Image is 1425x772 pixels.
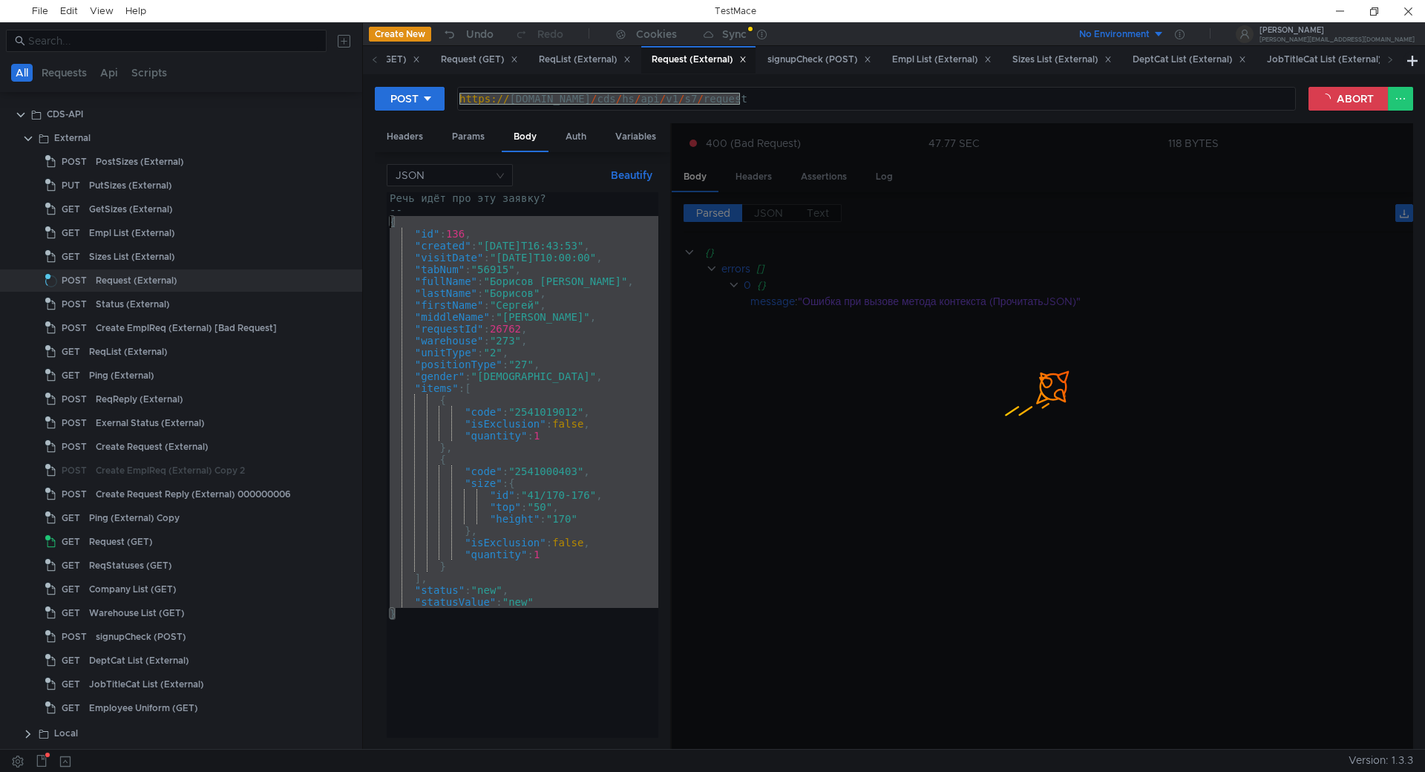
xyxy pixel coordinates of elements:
[96,459,245,482] div: Create EmplReq (External) Copy 2
[28,33,318,49] input: Search...
[62,673,80,696] span: GET
[605,166,658,184] button: Beautify
[1308,87,1389,111] button: ABORT
[89,174,172,197] div: PutSizes (External)
[1349,750,1413,771] span: Version: 1.3.3
[96,412,205,434] div: Exernal Status (External)
[89,697,198,719] div: Employee Uniform (GET)
[62,269,87,292] span: POST
[47,103,83,125] div: CDS-API
[89,341,168,363] div: ReqList (External)
[1012,52,1112,68] div: Sizes List (External)
[440,123,497,151] div: Params
[62,364,80,387] span: GET
[431,23,504,45] button: Undo
[62,317,87,339] span: POST
[96,388,183,410] div: ReqReply (External)
[636,25,677,43] div: Cookies
[441,52,518,68] div: Request (GET)
[466,25,494,43] div: Undo
[89,507,180,529] div: Ping (External) Copy
[96,626,186,648] div: signupCheck (POST)
[1259,37,1415,42] div: [PERSON_NAME][EMAIL_ADDRESS][DOMAIN_NAME]
[892,52,992,68] div: Empl List (External)
[539,52,631,68] div: ReqList (External)
[1267,52,1395,68] div: JobTitleCat List (External)
[62,151,87,173] span: POST
[603,123,668,151] div: Variables
[96,64,122,82] button: Api
[89,673,204,696] div: JobTitleCat List (External)
[89,531,153,553] div: Request (GET)
[96,269,177,292] div: Request (External)
[89,602,185,624] div: Warehouse List (GET)
[62,388,87,410] span: POST
[127,64,171,82] button: Scripts
[375,123,435,151] div: Headers
[96,483,291,506] div: Create Request Reply (External) 000000006
[502,123,548,152] div: Body
[89,364,154,387] div: Ping (External)
[62,341,80,363] span: GET
[1061,22,1164,46] button: No Environment
[89,555,172,577] div: ReqStatuses (GET)
[54,722,78,745] div: Local
[62,436,87,458] span: POST
[62,602,80,624] span: GET
[62,412,87,434] span: POST
[89,222,175,244] div: Empl List (External)
[375,87,445,111] button: POST
[554,123,598,151] div: Auth
[96,436,209,458] div: Create Request (External)
[89,198,173,220] div: GetSizes (External)
[45,275,57,287] span: Loading...
[537,25,563,43] div: Redo
[37,64,91,82] button: Requests
[1133,52,1246,68] div: DeptCat List (External)
[369,27,431,42] button: Create New
[62,578,80,601] span: GET
[62,222,80,244] span: GET
[62,697,80,719] span: GET
[504,23,574,45] button: Redo
[62,246,80,268] span: GET
[62,174,80,197] span: PUT
[11,64,33,82] button: All
[62,555,80,577] span: GET
[62,650,80,672] span: GET
[89,578,177,601] div: Company List (GET)
[62,507,80,529] span: GET
[62,198,80,220] span: GET
[62,483,87,506] span: POST
[62,531,80,553] span: GET
[1079,27,1150,42] div: No Environment
[89,650,189,672] div: DeptCat List (External)
[96,317,277,339] div: Create EmplReq (External) [Bad Request]
[1259,27,1415,34] div: [PERSON_NAME]
[62,459,87,482] span: POST
[96,151,184,173] div: PostSizes (External)
[390,91,419,107] div: POST
[89,246,175,268] div: Sizes List (External)
[722,29,747,39] div: Sync
[652,52,747,68] div: Request (External)
[767,52,871,68] div: signupCheck (POST)
[62,293,87,315] span: POST
[62,626,87,648] span: POST
[54,127,91,149] div: External
[96,293,170,315] div: Status (External)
